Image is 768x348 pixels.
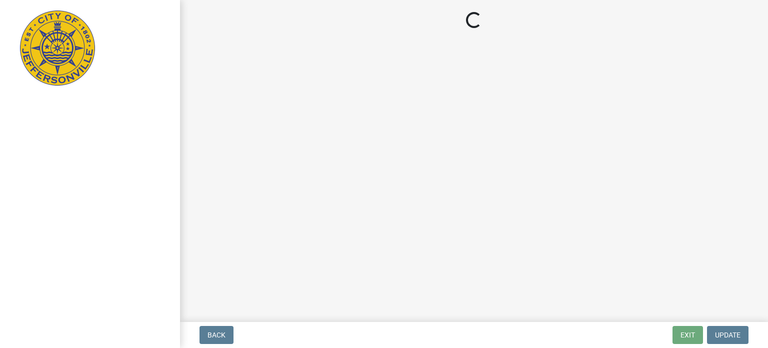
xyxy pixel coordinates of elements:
[672,326,703,344] button: Exit
[199,326,233,344] button: Back
[707,326,748,344] button: Update
[207,331,225,339] span: Back
[715,331,740,339] span: Update
[20,11,95,86] img: City of Jeffersonville, Indiana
